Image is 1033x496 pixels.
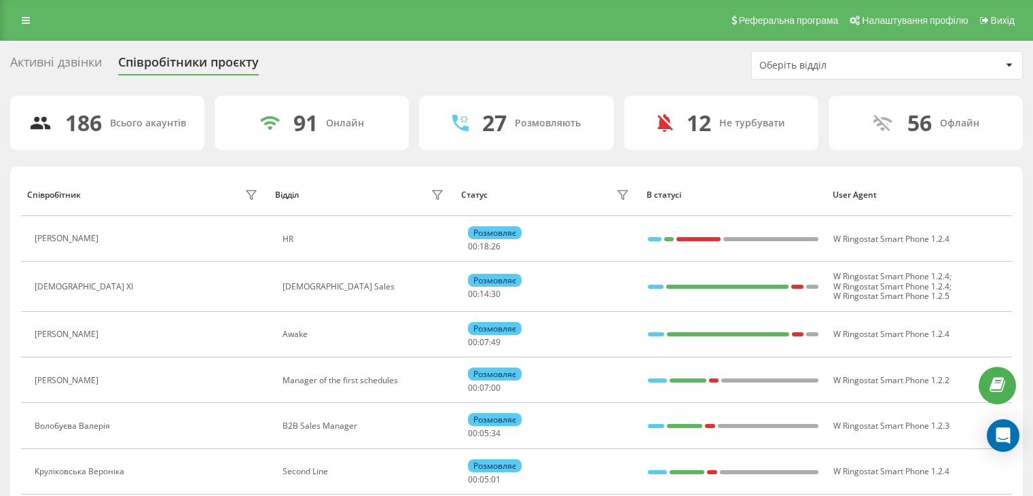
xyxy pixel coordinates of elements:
[833,290,949,302] span: W Ringostat Smart Phone 1.2.5
[468,383,501,393] div: : :
[479,336,489,348] span: 07
[468,429,501,438] div: : :
[293,110,318,136] div: 91
[468,242,501,251] div: : :
[468,427,477,439] span: 00
[862,15,968,26] span: Налаштування профілю
[479,474,489,485] span: 05
[35,467,128,476] div: Круліковська Вероніка
[468,288,477,300] span: 00
[482,110,507,136] div: 27
[35,421,113,431] div: Волобуєва Валерія
[833,465,949,477] span: W Ringostat Smart Phone 1.2.4
[468,475,501,484] div: : :
[491,474,501,485] span: 01
[35,234,102,243] div: [PERSON_NAME]
[491,336,501,348] span: 49
[940,118,979,129] div: Офлайн
[907,110,932,136] div: 56
[468,336,477,348] span: 00
[479,241,489,252] span: 18
[283,376,448,385] div: Manager of the first schedules
[491,288,501,300] span: 30
[833,270,949,282] span: W Ringostat Smart Phone 1.2.4
[110,118,186,129] div: Всього акаунтів
[479,288,489,300] span: 14
[283,421,448,431] div: B2B Sales Manager
[833,374,949,386] span: W Ringostat Smart Phone 1.2.2
[479,382,489,393] span: 07
[647,190,820,200] div: В статусі
[987,419,1019,452] div: Open Intercom Messenger
[468,289,501,299] div: : :
[10,55,102,76] div: Активні дзвінки
[491,241,501,252] span: 26
[283,282,448,291] div: [DEMOGRAPHIC_DATA] Sales
[468,274,522,287] div: Розмовляє
[461,190,488,200] div: Статус
[468,368,522,380] div: Розмовляє
[283,467,448,476] div: Second Line
[275,190,299,200] div: Відділ
[491,427,501,439] span: 34
[283,234,448,244] div: HR
[468,459,522,472] div: Розмовляє
[35,282,137,291] div: [DEMOGRAPHIC_DATA] XI
[468,322,522,335] div: Розмовляє
[833,233,949,245] span: W Ringostat Smart Phone 1.2.4
[468,338,501,347] div: : :
[468,241,477,252] span: 00
[719,118,785,129] div: Не турбувати
[833,328,949,340] span: W Ringostat Smart Phone 1.2.4
[283,330,448,339] div: Awake
[468,474,477,485] span: 00
[833,420,949,431] span: W Ringostat Smart Phone 1.2.3
[326,118,364,129] div: Онлайн
[35,376,102,385] div: [PERSON_NAME]
[65,110,102,136] div: 186
[833,281,949,292] span: W Ringostat Smart Phone 1.2.4
[833,190,1006,200] div: User Agent
[468,382,477,393] span: 00
[515,118,581,129] div: Розмовляють
[687,110,711,136] div: 12
[35,330,102,339] div: [PERSON_NAME]
[491,382,501,393] span: 00
[991,15,1015,26] span: Вихід
[479,427,489,439] span: 05
[118,55,259,76] div: Співробітники проєкту
[27,190,81,200] div: Співробітник
[739,15,839,26] span: Реферальна програма
[468,413,522,426] div: Розмовляє
[759,60,922,71] div: Оберіть відділ
[468,226,522,239] div: Розмовляє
